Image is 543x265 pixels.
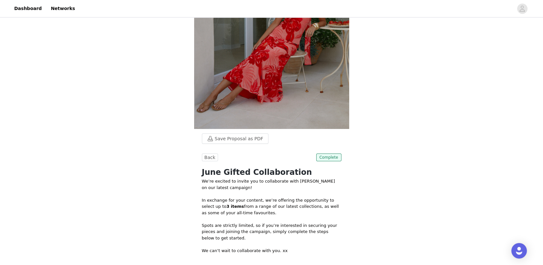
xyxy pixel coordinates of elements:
[202,133,268,144] button: Save Proposal as PDF
[202,248,341,254] p: We can’t wait to collaborate with you. xx
[519,4,525,14] div: avatar
[226,204,244,209] strong: 3 items
[511,243,527,259] div: Open Intercom Messenger
[202,166,341,178] h1: June Gifted Collaboration
[202,154,218,161] button: Back
[47,1,79,16] a: Networks
[202,178,341,191] div: We’re excited to invite you to collaborate with [PERSON_NAME] on our latest campaign!
[202,222,341,241] p: Spots are strictly limited, so if you’re interested in securing your pieces and joining the campa...
[316,154,341,161] span: Complete
[10,1,46,16] a: Dashboard
[202,197,341,216] div: In exchange for your content, we’re offering the opportunity to select up to from a range of our ...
